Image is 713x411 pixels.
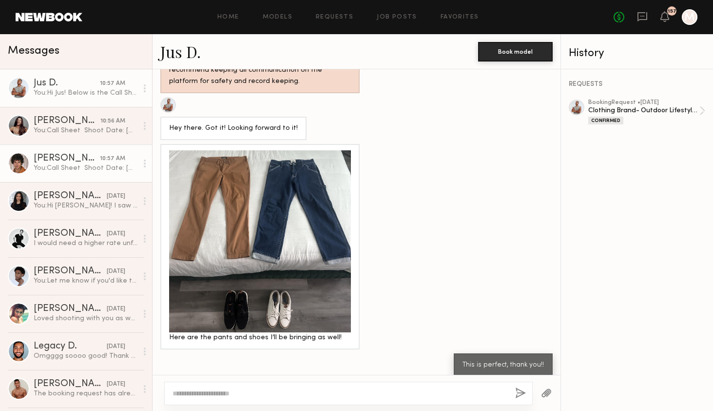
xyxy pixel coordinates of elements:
[107,267,125,276] div: [DATE]
[569,81,705,88] div: REQUESTS
[478,47,553,55] a: Book model
[34,116,100,126] div: [PERSON_NAME]
[588,106,699,115] div: Clothing Brand- Outdoor Lifestyle Shoot
[34,267,107,276] div: [PERSON_NAME]
[8,45,59,57] span: Messages
[588,100,699,106] div: booking Request • [DATE]
[316,14,353,21] a: Requests
[682,9,697,25] a: M
[478,42,553,62] button: Book model
[34,314,137,323] div: Loved shooting with you as well!! I just followed you on ig! :) look forward to seeing the pics!
[34,229,107,239] div: [PERSON_NAME]
[169,332,351,344] div: Here are the pants and shoes I’ll be bringing as well!
[100,154,125,164] div: 10:57 AM
[263,14,292,21] a: Models
[107,342,125,351] div: [DATE]
[34,351,137,361] div: Omgggg soooo good! Thank you for all these! He clearly had a blast! Yes let me know if you ever n...
[34,79,100,88] div: Jus D.
[107,192,125,201] div: [DATE]
[34,201,137,210] div: You: Hi [PERSON_NAME]! I saw you submitted to my job listing for a shoot with a small sustainable...
[34,276,137,286] div: You: Let me know if you'd like to move forward. Totally understand if not!
[34,88,137,98] div: You: Hi Jus! Below is the Call Sheet for our shoot [DATE] :) Please let me know if you have any q...
[169,123,298,134] div: Hey there. Got it! Looking forward to it!
[34,164,137,173] div: You: Call Sheet Shoot Date: [DATE] Call Time: 2:45pm Location: [GEOGRAPHIC_DATA][PERSON_NAME] [UR...
[34,154,100,164] div: [PERSON_NAME]
[34,304,107,314] div: [PERSON_NAME]
[34,342,107,351] div: Legacy D.
[107,305,125,314] div: [DATE]
[100,117,125,126] div: 10:56 AM
[588,100,705,124] a: bookingRequest •[DATE]Clothing Brand- Outdoor Lifestyle ShootConfirmed
[160,41,201,62] a: Jus D.
[107,229,125,239] div: [DATE]
[668,9,676,14] div: 157
[34,389,137,398] div: The booking request has already been cancelled.
[34,126,137,135] div: You: Call Sheet Shoot Date: [DATE] Call Time: 2:45pm Location: [GEOGRAPHIC_DATA][PERSON_NAME] [UR...
[107,380,125,389] div: [DATE]
[34,379,107,389] div: [PERSON_NAME]
[377,14,417,21] a: Job Posts
[100,79,125,88] div: 10:57 AM
[569,48,705,59] div: History
[588,117,623,124] div: Confirmed
[462,360,544,371] div: This is perfect, thank you!!
[34,191,107,201] div: [PERSON_NAME]
[441,14,479,21] a: Favorites
[34,239,137,248] div: I would need a higher rate unfortunately!
[217,14,239,21] a: Home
